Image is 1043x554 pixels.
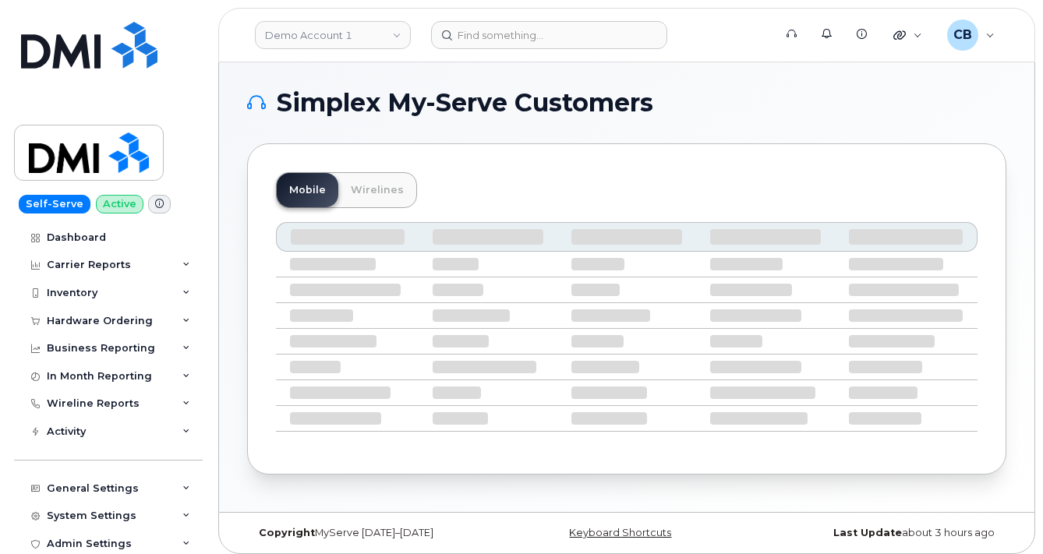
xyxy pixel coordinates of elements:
div: about 3 hours ago [753,527,1006,539]
div: MyServe [DATE]–[DATE] [247,527,500,539]
a: Keyboard Shortcuts [569,527,671,538]
a: Wirelines [338,173,416,207]
a: Mobile [277,173,338,207]
span: Simplex My-Serve Customers [277,91,653,115]
strong: Copyright [259,527,315,538]
strong: Last Update [833,527,902,538]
